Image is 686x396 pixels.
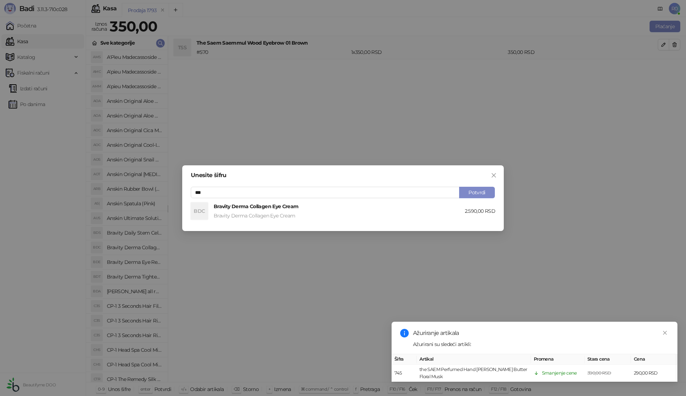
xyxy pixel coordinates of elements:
[661,329,669,337] a: Close
[585,354,631,365] th: Stara cena
[417,365,531,382] td: the SAEM Perfumed Hand [PERSON_NAME] Butter Floral Musk
[662,330,667,335] span: close
[417,354,531,365] th: Artikal
[587,370,611,376] span: 390,00 RSD
[392,354,417,365] th: Šifra
[191,172,495,178] div: Unesite šifru
[631,365,677,382] td: 290,00 RSD
[542,370,577,377] div: Smanjenje cene
[413,340,669,348] div: Ažurirani su sledeći artikli:
[531,354,585,365] th: Promena
[491,172,497,178] span: close
[214,202,465,210] h4: Bravity Derma Collagen Eye Cream
[392,365,417,382] td: 745
[631,354,677,365] th: Cena
[488,170,499,181] button: Close
[191,202,208,220] div: BDC
[413,329,669,337] div: Ažuriranje artikala
[465,207,495,215] div: 2.590,00 RSD
[214,212,465,220] div: Bravity Derma Collagen Eye Cream
[488,172,499,178] span: Zatvori
[400,329,409,337] span: info-circle
[459,187,495,198] button: Potvrdi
